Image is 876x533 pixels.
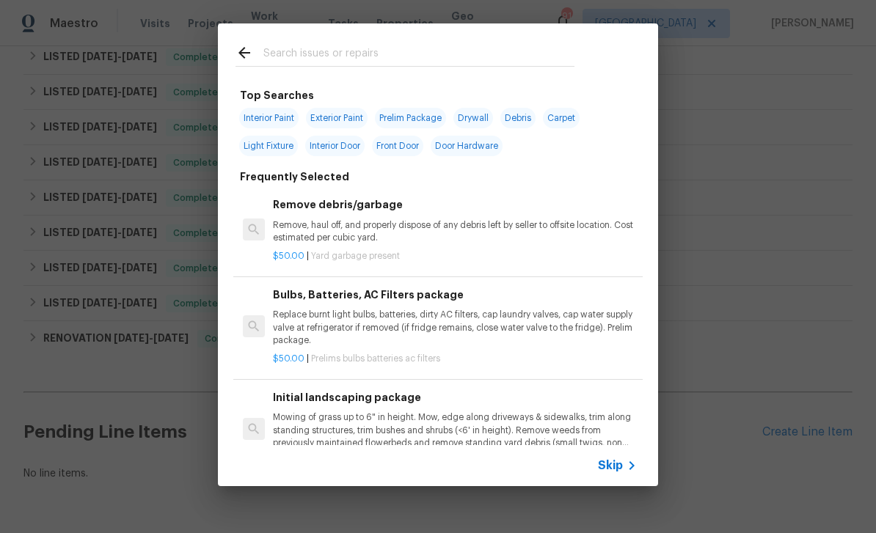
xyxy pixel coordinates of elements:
[273,251,304,260] span: $50.00
[543,108,580,128] span: Carpet
[240,87,314,103] h6: Top Searches
[372,136,423,156] span: Front Door
[239,108,299,128] span: Interior Paint
[273,411,637,449] p: Mowing of grass up to 6" in height. Mow, edge along driveways & sidewalks, trim along standing st...
[273,250,637,262] p: |
[240,169,349,185] h6: Frequently Selected
[598,458,623,473] span: Skip
[273,389,637,405] h6: Initial landscaping package
[273,309,637,346] p: Replace burnt light bulbs, batteries, dirty AC filters, cap laundry valves, cap water supply valv...
[239,136,298,156] span: Light Fixture
[431,136,503,156] span: Door Hardware
[311,251,400,260] span: Yard garbage present
[273,219,637,244] p: Remove, haul off, and properly dispose of any debris left by seller to offsite location. Cost est...
[375,108,446,128] span: Prelim Package
[273,354,304,363] span: $50.00
[273,196,637,213] h6: Remove debris/garbage
[306,108,368,128] span: Exterior Paint
[453,108,493,128] span: Drywall
[311,354,440,363] span: Prelims bulbs batteries ac filters
[273,287,637,303] h6: Bulbs, Batteries, AC Filters package
[500,108,536,128] span: Debris
[263,44,574,66] input: Search issues or repairs
[305,136,365,156] span: Interior Door
[273,353,637,365] p: |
